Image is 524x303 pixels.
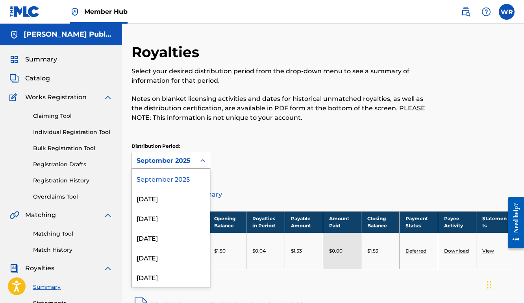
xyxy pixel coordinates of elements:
p: Notes on blanket licensing activities and dates for historical unmatched royalties, as well as th... [131,94,426,123]
p: Distribution Period: [131,143,210,150]
img: expand [103,210,113,220]
th: Payable Amount [285,211,323,233]
h5: Liam Ravita Publishing [24,30,113,39]
img: MLC Logo [9,6,40,17]
iframe: Resource Center [502,190,524,255]
th: Opening Balance [208,211,246,233]
img: Top Rightsholder [70,7,80,17]
img: Summary [9,55,19,64]
h2: Royalties [131,43,203,61]
a: Claiming Tool [33,112,113,120]
p: $1.53 [291,247,302,255]
th: Payment Status [400,211,438,233]
span: Member Hub [84,7,128,16]
span: Royalties [25,264,54,273]
span: Catalog [25,74,50,83]
th: Closing Balance [361,211,400,233]
a: Distribution Summary [131,185,515,204]
img: Works Registration [9,93,20,102]
a: SummarySummary [9,55,57,64]
img: Matching [9,210,19,220]
p: $1.50 [214,247,226,255]
p: $0.04 [252,247,266,255]
img: expand [103,93,113,102]
a: Individual Registration Tool [33,128,113,136]
span: Matching [25,210,56,220]
span: Works Registration [25,93,87,102]
a: Deferred [405,248,426,254]
div: User Menu [499,4,515,20]
div: [DATE] [132,228,210,247]
div: September 2025 [137,156,191,165]
p: $0.00 [329,247,343,255]
img: search [461,7,470,17]
div: [DATE] [132,247,210,267]
th: Amount Paid [323,211,361,233]
p: $1.53 [367,247,378,255]
a: Registration Drafts [33,160,113,169]
div: Drag [487,273,492,297]
th: Royalties in Period [246,211,285,233]
a: Matching Tool [33,230,113,238]
div: Help [478,4,494,20]
img: expand [103,264,113,273]
th: Payee Activity [438,211,476,233]
a: Match History [33,246,113,254]
img: help [481,7,491,17]
div: [DATE] [132,208,210,228]
a: Summary [33,283,113,291]
span: Summary [25,55,57,64]
a: CatalogCatalog [9,74,50,83]
a: Overclaims Tool [33,193,113,201]
iframe: Chat Widget [485,265,524,303]
a: Download [444,248,469,254]
th: Statements [476,211,514,233]
a: View [482,248,494,254]
a: Registration History [33,177,113,185]
a: Public Search [458,4,474,20]
p: Select your desired distribution period from the drop-down menu to see a summary of information f... [131,67,426,86]
img: Royalties [9,264,19,273]
img: Catalog [9,74,19,83]
img: Accounts [9,30,19,39]
div: [DATE] [132,188,210,208]
div: [DATE] [132,267,210,287]
div: September 2025 [132,169,210,188]
a: Bulk Registration Tool [33,144,113,152]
